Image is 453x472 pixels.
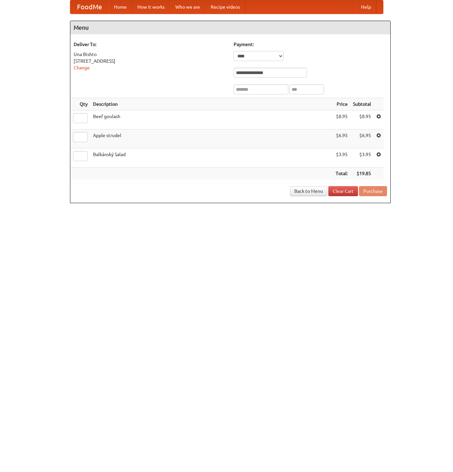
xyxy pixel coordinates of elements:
th: Qty [70,98,90,110]
th: Total: [333,167,350,180]
td: Beef goulash [90,110,333,129]
td: $3.95 [350,148,374,167]
th: Price [333,98,350,110]
td: $6.95 [333,129,350,148]
th: $19.85 [350,167,374,180]
td: $6.95 [350,129,374,148]
a: Who we are [170,0,205,14]
td: Balkánský Salad [90,148,333,167]
a: FoodMe [70,0,109,14]
td: $8.95 [350,110,374,129]
th: Description [90,98,333,110]
button: Purchase [359,186,387,196]
td: Apple strudel [90,129,333,148]
td: $8.95 [333,110,350,129]
div: Una Bishto [74,51,227,58]
th: Subtotal [350,98,374,110]
a: Home [109,0,132,14]
a: How it works [132,0,170,14]
h5: Deliver To: [74,41,227,48]
h4: Menu [70,21,390,34]
div: [STREET_ADDRESS] [74,58,227,64]
a: Help [356,0,376,14]
td: $3.95 [333,148,350,167]
a: Clear Cart [328,186,358,196]
a: Change [74,65,90,70]
a: Recipe videos [205,0,245,14]
a: Back to Menu [290,186,327,196]
h5: Payment: [234,41,387,48]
